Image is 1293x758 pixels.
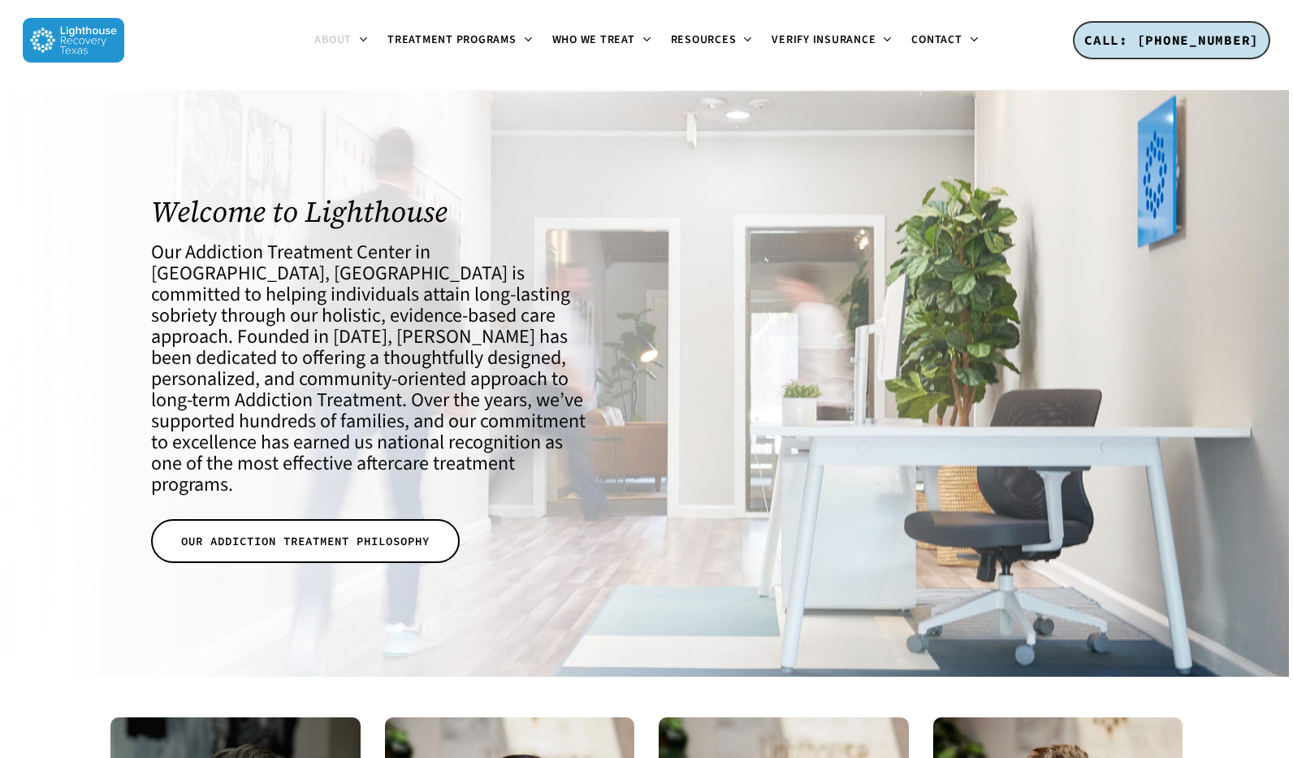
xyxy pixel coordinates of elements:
h4: Our Addiction Treatment Center in [GEOGRAPHIC_DATA], [GEOGRAPHIC_DATA] is committed to helping in... [151,242,595,496]
a: Treatment Programs [378,34,543,47]
span: OUR ADDICTION TREATMENT PHILOSOPHY [181,533,430,549]
span: CALL: [PHONE_NUMBER] [1084,32,1259,48]
span: Verify Insurance [772,32,876,48]
a: Resources [661,34,763,47]
h1: Welcome to Lighthouse [151,195,595,228]
a: Who We Treat [543,34,661,47]
a: CALL: [PHONE_NUMBER] [1073,21,1270,60]
a: Verify Insurance [762,34,902,47]
a: Contact [902,34,988,47]
span: Resources [671,32,737,48]
a: About [305,34,378,47]
img: Lighthouse Recovery Texas [23,18,124,63]
span: Contact [911,32,962,48]
span: Who We Treat [552,32,635,48]
span: About [314,32,352,48]
span: Treatment Programs [387,32,517,48]
a: OUR ADDICTION TREATMENT PHILOSOPHY [151,519,460,563]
